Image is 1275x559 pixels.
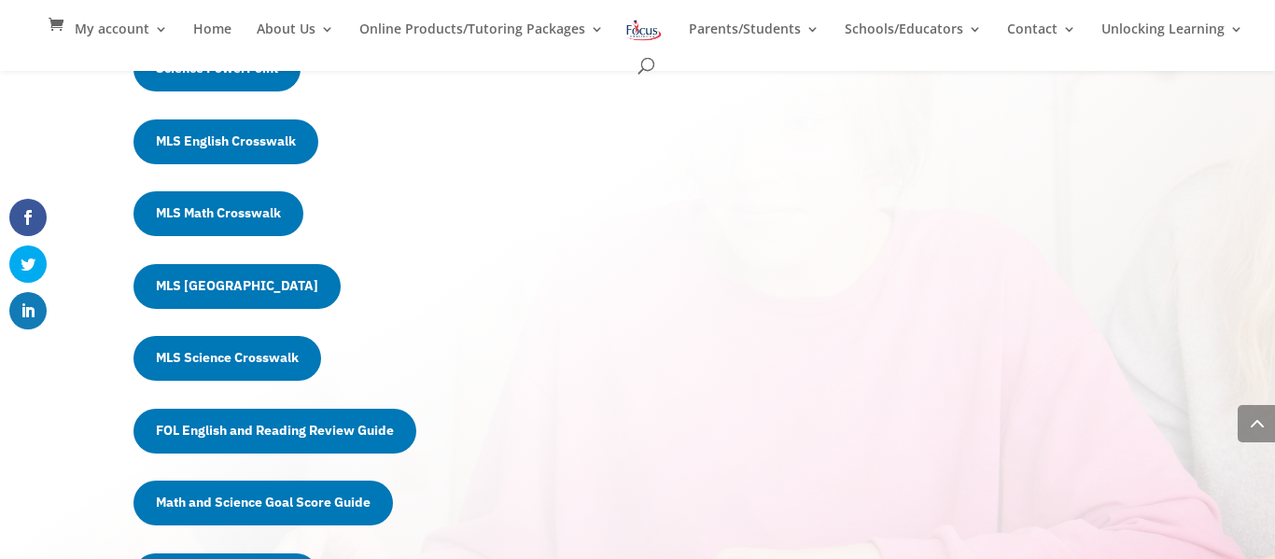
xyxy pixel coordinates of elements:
img: Focus on Learning [624,17,664,44]
a: Contact [1007,22,1076,54]
a: Parents/Students [689,22,820,54]
a: Online Products/Tutoring Packages [359,22,604,54]
a: MLS Math Crosswalk [133,191,303,236]
a: MLS [GEOGRAPHIC_DATA] [133,264,341,309]
a: Math and Science Goal Score Guide [133,481,393,525]
a: My account [75,22,168,54]
a: FOL English and Reading Review Guide [133,409,416,454]
a: Home [193,22,231,54]
a: MLS English Crosswalk [133,119,318,164]
a: About Us [257,22,334,54]
a: Schools/Educators [845,22,982,54]
a: MLS Science Crosswalk [133,336,321,381]
a: Unlocking Learning [1101,22,1243,54]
